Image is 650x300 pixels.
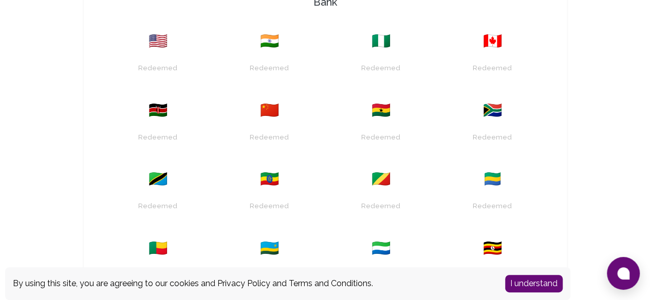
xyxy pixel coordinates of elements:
[289,278,372,288] a: Terms and Conditions
[372,239,391,257] span: 🇸🇱
[483,101,502,119] span: 🇿🇦
[260,239,279,257] span: 🇷🇼
[372,32,391,50] span: 🇳🇬
[148,32,168,50] span: 🇺🇸
[505,275,563,292] button: Accept cookies
[148,239,168,257] span: 🇧🇯
[483,170,502,188] span: 🇬🇦
[483,32,502,50] span: 🇨🇦
[372,101,391,119] span: 🇬🇭
[607,257,640,290] button: Open chat window
[217,278,270,288] a: Privacy Policy
[148,101,168,119] span: 🇰🇪
[13,277,490,290] div: By using this site, you are agreeing to our cookies and and .
[260,101,279,119] span: 🇨🇳
[372,170,391,188] span: 🇨🇬
[483,239,502,257] span: 🇺🇬
[260,170,279,188] span: 🇪🇹
[260,32,279,50] span: 🇮🇳
[148,170,168,188] span: 🇹🇿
